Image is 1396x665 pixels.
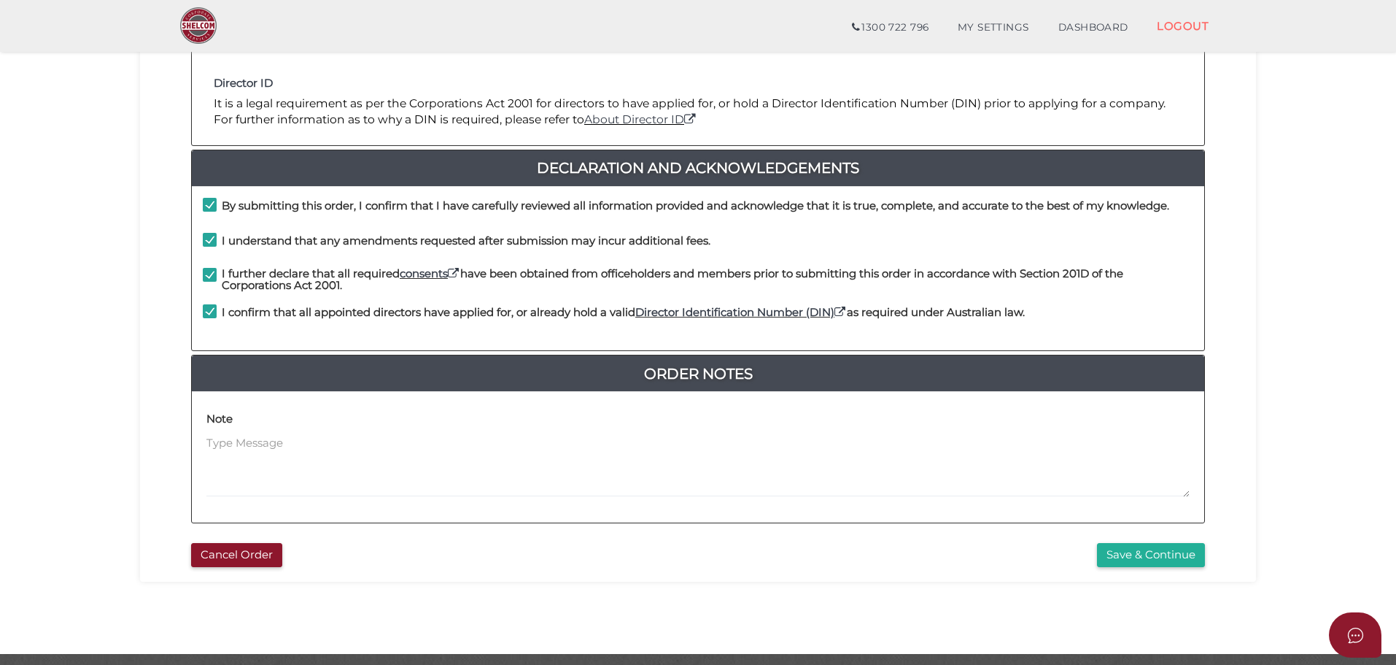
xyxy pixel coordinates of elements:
[222,235,710,247] h4: I understand that any amendments requested after submission may incur additional fees.
[222,268,1193,292] h4: I further declare that all required have been obtained from officeholders and members prior to su...
[943,13,1044,42] a: MY SETTINGS
[400,266,460,280] a: consents
[1044,13,1143,42] a: DASHBOARD
[584,112,697,126] a: About Director ID
[192,362,1204,385] a: Order Notes
[214,96,1182,128] p: It is a legal requirement as per the Corporations Act 2001 for directors to have applied for, or ...
[1142,11,1223,41] a: LOGOUT
[191,543,282,567] button: Cancel Order
[222,307,1025,319] h4: I confirm that all appointed directors have applied for, or already hold a valid as required unde...
[206,413,233,426] h4: Note
[635,305,847,319] a: Director Identification Number (DIN)
[1329,612,1381,658] button: Open asap
[222,200,1169,212] h4: By submitting this order, I confirm that I have carefully reviewed all information provided and a...
[192,156,1204,180] a: Declaration And Acknowledgements
[837,13,943,42] a: 1300 722 796
[214,77,1182,90] h4: Director ID
[1097,543,1205,567] button: Save & Continue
